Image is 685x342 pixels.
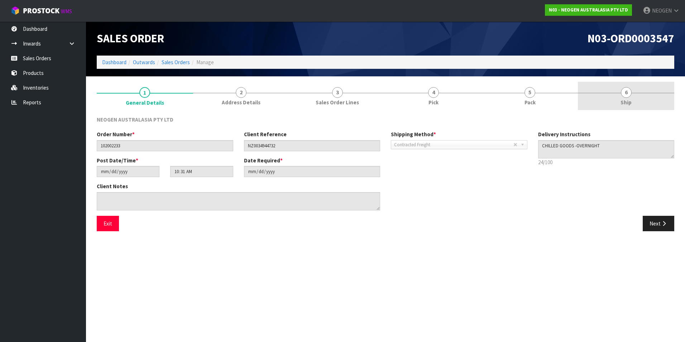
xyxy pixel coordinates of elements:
[222,99,260,106] span: Address Details
[428,99,439,106] span: Pick
[244,157,283,164] label: Date Required
[588,31,674,46] span: N03-ORD0003547
[524,99,536,106] span: Pack
[102,59,126,66] a: Dashboard
[524,87,535,98] span: 5
[23,6,59,15] span: ProStock
[139,87,150,98] span: 1
[538,158,675,166] p: 24/100
[11,6,20,15] img: cube-alt.png
[97,130,135,138] label: Order Number
[621,99,632,106] span: Ship
[97,216,119,231] button: Exit
[196,59,214,66] span: Manage
[97,182,128,190] label: Client Notes
[126,99,164,106] span: General Details
[394,141,513,149] span: Contracted Freight
[549,7,628,13] strong: N03 - NEOGEN AUSTRALASIA PTY LTD
[162,59,190,66] a: Sales Orders
[316,99,359,106] span: Sales Order Lines
[643,216,674,231] button: Next
[97,116,173,123] span: NEOGEN AUSTRALASIA PTY LTD
[97,140,233,151] input: Order Number
[621,87,632,98] span: 6
[97,157,138,164] label: Post Date/Time
[244,140,380,151] input: Client Reference
[332,87,343,98] span: 3
[391,130,436,138] label: Shipping Method
[428,87,439,98] span: 4
[97,110,674,237] span: General Details
[652,7,672,14] span: NEOGEN
[236,87,246,98] span: 2
[538,130,590,138] label: Delivery Instructions
[133,59,155,66] a: Outwards
[61,8,72,15] small: WMS
[244,130,287,138] label: Client Reference
[97,31,164,46] span: Sales Order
